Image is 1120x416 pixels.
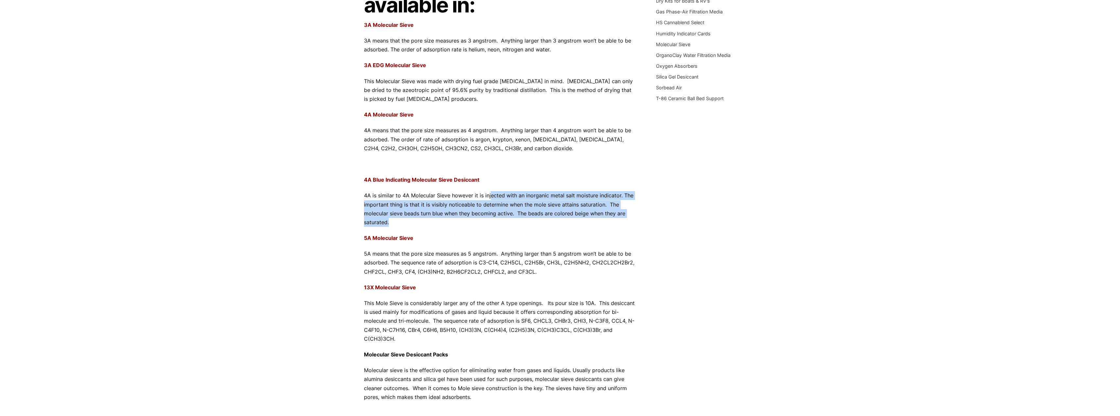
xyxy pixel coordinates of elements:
[656,96,724,101] a: T-86 Ceramic Ball Bed Support
[656,85,682,90] a: Sorbead Air
[364,284,416,291] a: 13X Molecular Sieve
[364,22,414,28] a: 3A Molecular Sieve
[364,249,637,276] p: 5A means that the pore size measures as 5 angstrom. Anything larger than 5 angstrom won’t be able...
[364,77,637,104] p: This Molecular Sieve was made with drying fuel grade [MEDICAL_DATA] in mind. [MEDICAL_DATA] can o...
[364,176,479,183] a: 4A Blue Indicating Molecular Sieve Desiccant
[656,20,704,25] a: HS Cannablend Select
[656,31,711,36] a: Humidity Indicator Cards
[656,63,698,69] a: Oxygen Absorbers
[364,235,413,241] a: 5A Molecular Sieve
[364,191,637,227] p: 4A is similar to 4A Molecular Sieve however it is injected with an inorganic metal salt moisture ...
[656,42,690,47] a: Molecular Sieve
[656,74,698,80] a: Silica Gel Desiccant
[364,299,637,343] p: This Mole Sieve is considerably larger any of the other A type openings. Its pour size is 10A. Th...
[364,126,637,153] p: 4A means that the pore size measures as 4 angstrom. Anything larger than 4 angstrom won’t be able...
[656,9,723,14] a: Gas Phase-Air Filtration Media
[364,62,426,68] a: 3A EDG Molecular Sieve
[364,366,637,402] p: Molecular sieve is the effective option for eliminating water from gases and liquids. Usually pro...
[364,36,637,54] p: 3A means that the pore size measures as 3 angstrom. Anything larger than 3 angstrom won’t be able...
[364,351,448,358] strong: Molecular Sieve Desiccant Packs
[656,52,731,58] a: OrganoClay Water Filtration Media
[364,111,414,118] a: 4A Molecular Sieve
